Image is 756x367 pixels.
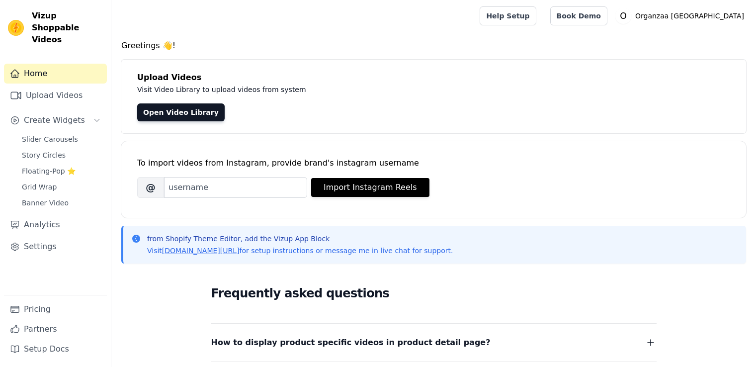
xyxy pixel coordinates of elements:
a: Grid Wrap [16,180,107,194]
a: Upload Videos [4,86,107,105]
input: username [164,177,307,198]
a: Help Setup [480,6,536,25]
a: Floating-Pop ⭐ [16,164,107,178]
a: Analytics [4,215,107,235]
span: Create Widgets [24,114,85,126]
a: Pricing [4,299,107,319]
span: Story Circles [22,150,66,160]
a: Story Circles [16,148,107,162]
div: To import videos from Instagram, provide brand's instagram username [137,157,730,169]
span: How to display product specific videos in product detail page? [211,336,491,350]
a: Open Video Library [137,103,225,121]
span: Banner Video [22,198,69,208]
h4: Upload Videos [137,72,730,84]
a: Home [4,64,107,84]
button: O Organzaa [GEOGRAPHIC_DATA] [615,7,748,25]
h4: Greetings 👋! [121,40,746,52]
text: O [620,11,627,21]
img: Vizup [8,20,24,36]
p: Organzaa [GEOGRAPHIC_DATA] [631,7,748,25]
a: Partners [4,319,107,339]
span: Slider Carousels [22,134,78,144]
p: Visit Video Library to upload videos from system [137,84,583,95]
span: Grid Wrap [22,182,57,192]
a: Banner Video [16,196,107,210]
button: How to display product specific videos in product detail page? [211,336,657,350]
a: Book Demo [550,6,607,25]
a: [DOMAIN_NAME][URL] [162,247,240,255]
p: from Shopify Theme Editor, add the Vizup App Block [147,234,453,244]
button: Import Instagram Reels [311,178,429,197]
span: Vizup Shoppable Videos [32,10,103,46]
span: @ [137,177,164,198]
a: Setup Docs [4,339,107,359]
a: Slider Carousels [16,132,107,146]
button: Create Widgets [4,110,107,130]
span: Floating-Pop ⭐ [22,166,76,176]
p: Visit for setup instructions or message me in live chat for support. [147,246,453,256]
a: Settings [4,237,107,257]
h2: Frequently asked questions [211,283,657,303]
